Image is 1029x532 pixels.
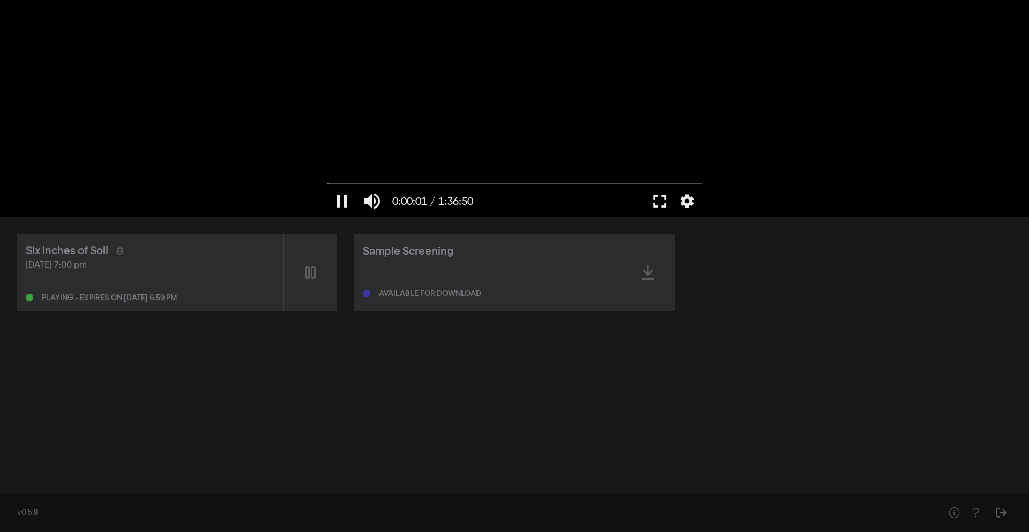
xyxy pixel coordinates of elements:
button: Mute [357,185,387,217]
div: Playing - expires on [DATE] 6:59 pm [42,294,177,302]
button: More settings [675,185,699,217]
button: Sign Out [990,502,1012,523]
button: Help [965,502,986,523]
div: Six Inches of Soil [26,243,108,259]
button: 0:00:01 / 1:36:50 [387,185,479,217]
button: Full screen [645,185,675,217]
div: [DATE] 7:00 pm [26,259,274,272]
button: Pause [327,185,357,217]
div: v0.5.8 [17,507,922,519]
div: Sample Screening [363,243,453,260]
button: Help [943,502,965,523]
div: Available for download [379,290,481,298]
